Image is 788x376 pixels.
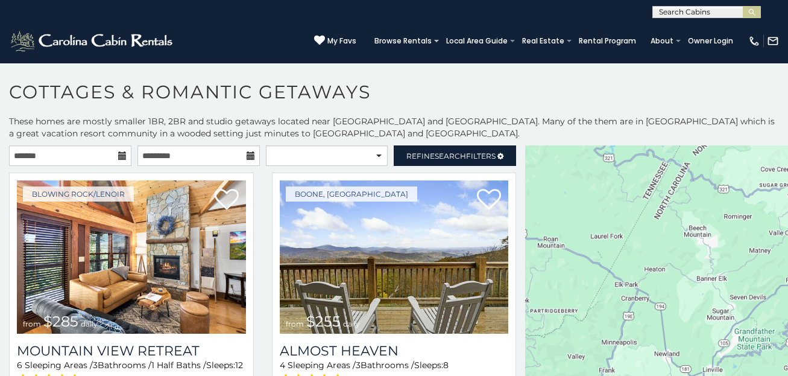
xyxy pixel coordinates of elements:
[394,145,516,166] a: RefineSearchFilters
[435,151,466,161] span: Search
[406,151,496,161] span: Refine Filters
[343,319,360,328] span: daily
[43,313,78,330] span: $285
[645,33,679,49] a: About
[81,319,98,328] span: daily
[286,186,417,202] a: Boone, [GEOGRAPHIC_DATA]
[682,33,739,49] a: Owner Login
[235,360,243,371] span: 12
[17,343,246,359] a: Mountain View Retreat
[573,33,642,49] a: Rental Program
[151,360,206,371] span: 1 Half Baths /
[368,33,438,49] a: Browse Rentals
[280,180,509,334] a: from $255 daily
[280,180,509,334] img: 1714398987_thumbnail.jpeg
[306,313,341,330] span: $255
[93,360,98,371] span: 3
[477,188,501,213] a: Add to favorites
[17,360,22,371] span: 6
[23,186,134,202] a: Blowing Rock/Lenoir
[327,36,356,46] span: My Favs
[440,33,514,49] a: Local Area Guide
[280,360,285,371] span: 4
[286,319,304,328] span: from
[516,33,570,49] a: Real Estate
[17,180,246,334] a: from $285 daily
[356,360,361,371] span: 3
[748,35,760,47] img: phone-regular-white.png
[23,319,41,328] span: from
[443,360,449,371] span: 8
[9,29,176,53] img: White-1-2.png
[17,180,246,334] img: 1714397785_thumbnail.jpeg
[314,35,356,47] a: My Favs
[280,343,509,359] a: Almost Heaven
[215,188,239,213] a: Add to favorites
[767,35,779,47] img: mail-regular-white.png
